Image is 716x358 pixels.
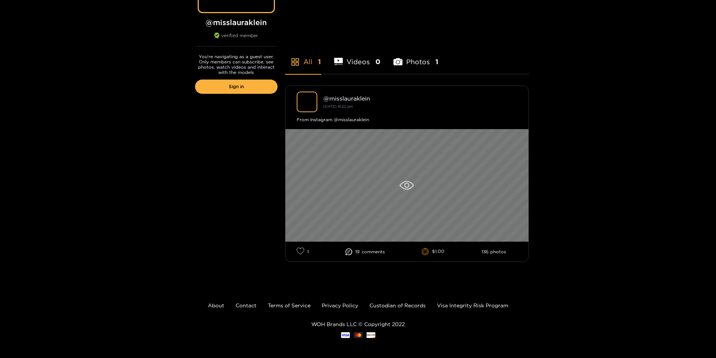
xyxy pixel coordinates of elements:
[236,302,257,308] a: Contact
[297,92,317,112] img: misslauraklein
[369,302,426,308] a: Custodian of Records
[345,248,385,255] li: 19
[482,249,506,254] li: 136 photos
[393,40,438,74] li: Photos
[437,302,508,308] a: Visa Integrity Risk Program
[422,248,444,256] li: $1.00
[291,57,300,66] span: appstore
[362,249,385,254] span: comment s
[195,54,278,75] p: You're navigating as a guest user. Only members can subscribe, see photos, watch videos and inter...
[195,80,278,94] a: Sign in
[195,18,278,27] h1: @ misslauraklein
[297,247,309,256] li: 1
[318,57,321,66] span: 1
[323,104,353,108] small: [DATE] 16:22 pm
[435,57,438,66] span: 1
[268,302,311,308] a: Terms of Service
[208,302,224,308] a: About
[285,40,321,74] li: All
[322,302,358,308] a: Privacy Policy
[375,57,380,66] span: 0
[334,40,381,74] li: Videos
[323,95,517,102] div: @ misslauraklein
[195,33,278,47] div: verified member
[297,116,517,123] div: From Instagram @misslauraklein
